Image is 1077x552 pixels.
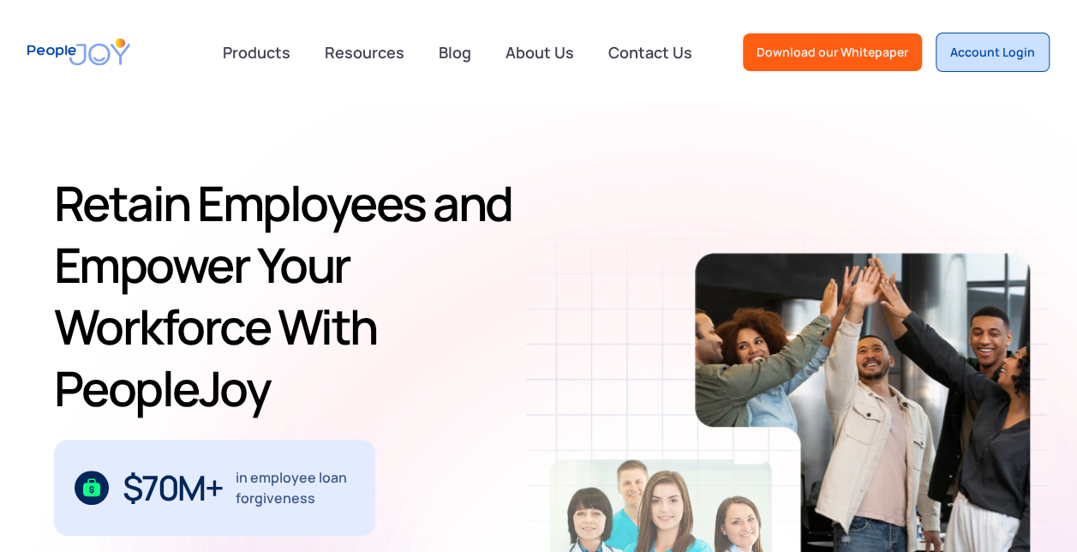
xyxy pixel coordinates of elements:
[314,33,415,71] a: Resources
[54,172,551,419] h1: Retain Employees and Empower Your Workforce With PeopleJoy
[236,467,355,508] div: in employee loan forgiveness
[212,35,301,69] div: Products
[598,33,703,71] a: Contact Us
[950,44,1035,61] div: Account Login
[123,474,223,501] div: $70M+
[936,33,1050,72] a: Account Login
[428,33,482,71] a: Blog
[495,33,584,71] a: About Us
[757,44,908,61] div: Download our Whitepaper
[27,27,130,76] a: home
[743,33,922,71] a: Download our Whitepaper
[54,440,375,536] div: 1 / 3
